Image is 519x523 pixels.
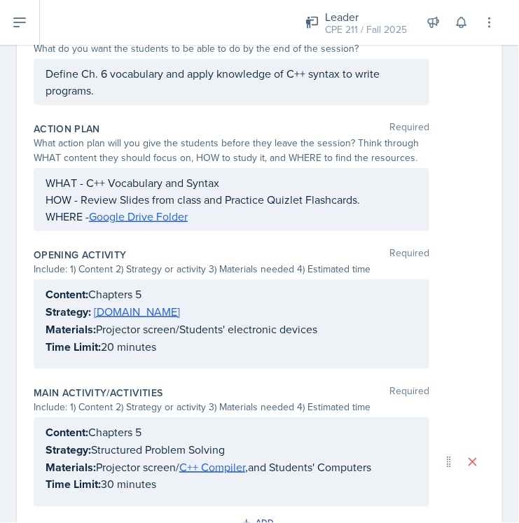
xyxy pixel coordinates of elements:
span: Required [389,248,429,262]
strong: Time Limit: [46,339,101,355]
p: Projector screen/ and Students' Computers [46,459,417,476]
p: 20 minutes [46,338,417,356]
p: Define Ch. 6 vocabulary and apply knowledge of C++ syntax to write programs. [46,65,417,99]
strong: Materials: [46,459,96,475]
label: Opening Activity [34,248,127,262]
a: Google Drive Folder [89,209,188,224]
div: CPE 211 / Fall 2025 [325,22,407,37]
p: WHAT - C++ Vocabulary and Syntax [46,174,417,191]
u: , [179,459,248,475]
strong: Time Limit: [46,477,101,493]
p: 30 minutes [46,476,417,494]
p: Chapters 5 [46,424,417,441]
strong: Strategy: [46,442,91,458]
div: What action plan will you give the students before they leave the session? Think through WHAT con... [34,136,429,165]
strong: Materials: [46,321,96,337]
p: Structured Problem Solving [46,441,417,459]
strong: Content: [46,424,88,440]
div: What do you want the students to be able to do by the end of the session? [34,41,429,56]
div: Include: 1) Content 2) Strategy or activity 3) Materials needed 4) Estimated time [34,400,429,414]
span: Required [389,386,429,400]
p: WHERE - [46,208,417,225]
strong: Strategy: [46,304,91,320]
p: HOW - Review Slides from class and Practice Quizlet Flashcards. [46,191,417,208]
p: Chapters 5 [46,286,417,303]
p: Projector screen/Students' electronic devices [46,321,417,338]
strong: Content: [46,286,88,302]
div: Leader [325,8,407,25]
label: Action Plan [34,122,100,136]
span: Required [389,122,429,136]
a: C++ Compiler [179,459,245,475]
a: [DOMAIN_NAME] [94,304,180,319]
div: Include: 1) Content 2) Strategy or activity 3) Materials needed 4) Estimated time [34,262,429,277]
label: Main Activity/Activities [34,386,162,400]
